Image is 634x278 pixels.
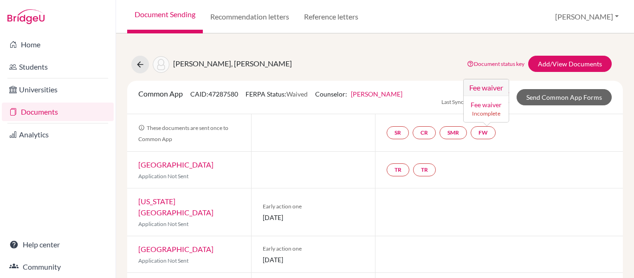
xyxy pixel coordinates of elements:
[263,213,364,222] span: [DATE]
[190,90,238,98] span: CAID: 47287580
[471,101,502,109] a: Fee waiver
[440,126,467,139] a: SMR
[2,103,114,121] a: Documents
[263,245,364,253] span: Early action one
[138,173,188,180] span: Application Not Sent
[551,8,623,26] button: [PERSON_NAME]
[2,125,114,144] a: Analytics
[528,56,612,72] a: Add/View Documents
[387,126,409,139] a: SR
[7,9,45,24] img: Bridge-U
[2,58,114,76] a: Students
[464,79,509,96] h3: Fee waiver
[286,90,308,98] span: Waived
[138,245,213,253] a: [GEOGRAPHIC_DATA]
[263,202,364,211] span: Early action one
[467,60,524,67] a: Document status key
[469,110,503,118] small: Incomplete
[413,163,436,176] a: TR
[2,235,114,254] a: Help center
[173,59,292,68] span: [PERSON_NAME], [PERSON_NAME]
[387,163,409,176] a: TR
[441,98,509,106] span: Last Synced: 18 seconds ago
[2,35,114,54] a: Home
[413,126,436,139] a: CR
[138,89,183,98] span: Common App
[138,220,188,227] span: Application Not Sent
[351,90,402,98] a: [PERSON_NAME]
[246,90,308,98] span: FERPA Status:
[471,126,496,139] a: FWFee waiver Fee waiver Incomplete
[138,257,188,264] span: Application Not Sent
[138,197,213,217] a: [US_STATE][GEOGRAPHIC_DATA]
[315,90,402,98] span: Counselor:
[2,80,114,99] a: Universities
[138,160,213,169] a: [GEOGRAPHIC_DATA]
[517,89,612,105] a: Send Common App Forms
[2,258,114,276] a: Community
[263,255,364,265] span: [DATE]
[138,124,228,142] span: These documents are sent once to Common App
